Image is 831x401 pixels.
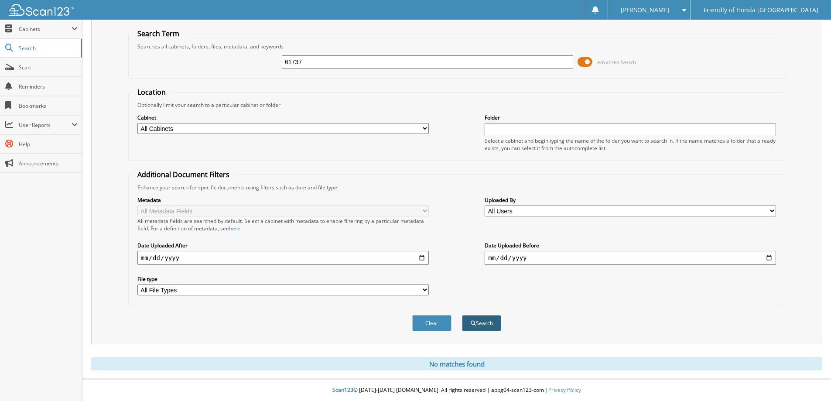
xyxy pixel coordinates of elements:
div: © [DATE]-[DATE] [DOMAIN_NAME]. All rights reserved | appg04-scan123-com | [82,380,831,401]
div: Enhance your search for specific documents using filters such as date and file type. [133,184,780,191]
span: [PERSON_NAME] [621,7,670,13]
label: Metadata [137,196,429,204]
span: Advanced Search [597,59,636,65]
button: Search [462,315,501,331]
label: Date Uploaded After [137,242,429,249]
span: Announcements [19,160,78,167]
iframe: Chat Widget [787,359,831,401]
span: Reminders [19,83,78,90]
span: Scan [19,64,78,71]
span: Help [19,141,78,148]
a: Privacy Policy [548,386,581,394]
input: end [485,251,776,265]
div: Optionally limit your search to a particular cabinet or folder [133,101,780,109]
span: Bookmarks [19,102,78,110]
a: here [229,225,240,232]
div: All metadata fields are searched by default. Select a cabinet with metadata to enable filtering b... [137,217,429,232]
label: File type [137,275,429,283]
input: start [137,251,429,265]
label: Uploaded By [485,196,776,204]
div: Select a cabinet and begin typing the name of the folder you want to search in. If the name match... [485,137,776,152]
legend: Search Term [133,29,184,38]
span: Scan123 [332,386,353,394]
label: Cabinet [137,114,429,121]
span: Search [19,45,76,52]
img: scan123-logo-white.svg [9,4,74,16]
label: Folder [485,114,776,121]
div: No matches found [91,357,822,370]
button: Clear [412,315,451,331]
span: User Reports [19,121,72,129]
legend: Additional Document Filters [133,170,234,179]
span: Friendly of Honda [GEOGRAPHIC_DATA] [704,7,818,13]
span: Cabinets [19,25,72,33]
legend: Location [133,87,170,97]
div: Searches all cabinets, folders, files, metadata, and keywords [133,43,780,50]
label: Date Uploaded Before [485,242,776,249]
